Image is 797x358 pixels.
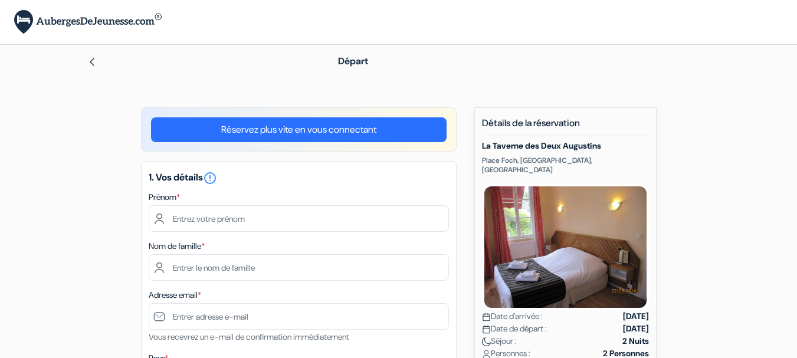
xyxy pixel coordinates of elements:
span: Date de départ : [482,323,547,335]
span: Date d'arrivée : [482,310,543,323]
label: Nom de famille [149,240,205,252]
h5: 1. Vos détails [149,171,449,185]
a: error_outline [203,171,217,183]
strong: 2 Nuits [622,335,649,347]
img: moon.svg [482,337,491,346]
p: Place Foch, [GEOGRAPHIC_DATA], [GEOGRAPHIC_DATA] [482,156,649,175]
a: Réservez plus vite en vous connectant [151,117,447,142]
i: error_outline [203,171,217,185]
img: calendar.svg [482,325,491,334]
img: calendar.svg [482,313,491,321]
strong: [DATE] [623,323,649,335]
small: Vous recevrez un e-mail de confirmation immédiatement [149,331,349,342]
img: left_arrow.svg [87,57,97,67]
img: AubergesDeJeunesse.com [14,10,162,34]
h5: Détails de la réservation [482,117,649,136]
input: Entrer le nom de famille [149,254,449,281]
label: Prénom [149,191,180,203]
input: Entrez votre prénom [149,205,449,232]
span: Départ [338,55,368,67]
span: Séjour : [482,335,517,347]
label: Adresse email [149,289,201,301]
h5: La Taverne des Deux Augustins [482,141,649,151]
strong: [DATE] [623,310,649,323]
input: Entrer adresse e-mail [149,303,449,330]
